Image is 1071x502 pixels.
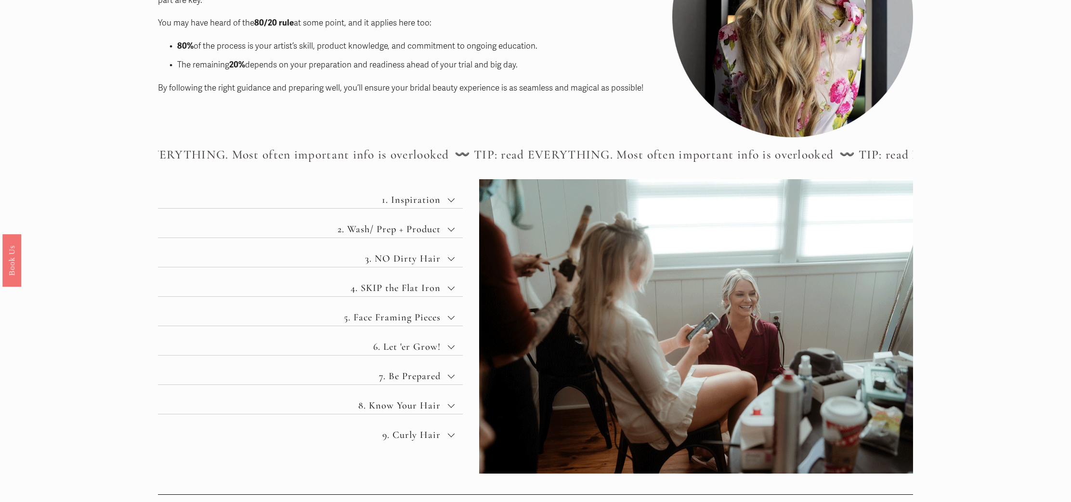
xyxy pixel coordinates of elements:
[181,341,447,353] span: 6. Let 'er Grow!
[181,252,447,264] span: 3. NO Dirty Hair
[158,356,463,384] button: 7. Be Prepared
[158,81,656,96] p: By following the right guidance and preparing well, you’ll ensure your bridal beauty experience i...
[181,223,447,235] span: 2. Wash/ Prep + Product
[158,297,463,326] button: 5. Face Framing Pieces
[229,60,245,70] strong: 20%
[177,41,194,51] strong: 80%
[90,147,449,163] tspan: TIP: read EVERYTHING. Most often important info is overlooked
[2,234,21,287] a: Book Us
[158,209,463,238] button: 2. Wash/ Prep + Product
[839,147,855,162] tspan: 〰️
[177,39,656,54] p: of the process is your artist’s skill, product knowledge, and commitment to ongoing education.
[181,194,447,206] span: 1. Inspiration
[181,282,447,294] span: 4. SKIP the Flat Iron
[158,326,463,355] button: 6. Let 'er Grow!
[474,147,834,163] tspan: TIP: read EVERYTHING. Most often important info is overlooked
[181,311,447,323] span: 5. Face Framing Pieces
[177,58,656,73] p: The remaining depends on your preparation and readiness ahead of your trial and big day.
[158,414,463,443] button: 9. Curly Hair
[181,429,447,441] span: 9. Curly Hair
[158,238,463,267] button: 3. NO Dirty Hair
[254,18,294,28] strong: 80/20 rule
[158,267,463,296] button: 4. SKIP the Flat Iron
[158,385,463,414] button: 8. Know Your Hair
[181,399,447,411] span: 8. Know Your Hair
[158,16,656,31] p: You may have heard of the at some point, and it applies here too:
[455,147,470,162] tspan: 〰️
[158,179,463,208] button: 1. Inspiration
[181,370,447,382] span: 7. Be Prepared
